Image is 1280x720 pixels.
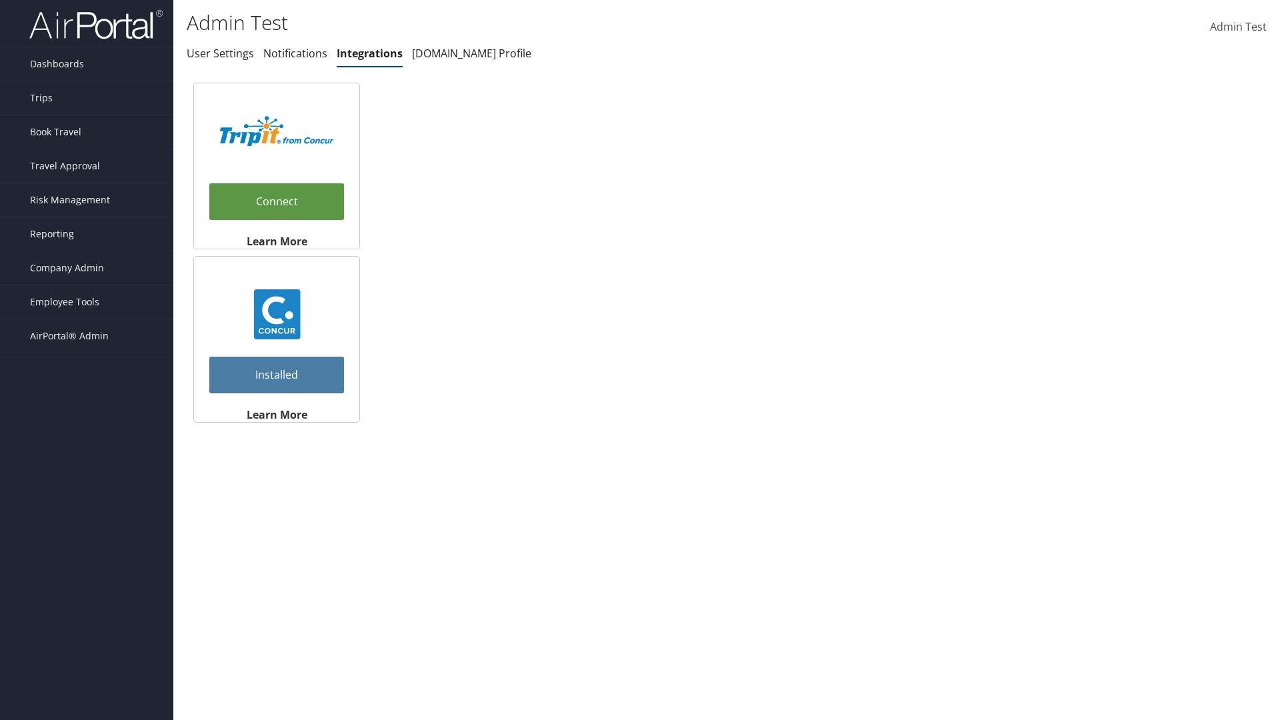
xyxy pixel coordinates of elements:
a: User Settings [187,46,254,61]
img: airportal-logo.png [29,9,163,40]
a: Notifications [263,46,327,61]
span: Risk Management [30,183,110,217]
span: Trips [30,81,53,115]
a: Integrations [337,46,403,61]
img: TripIt_Logo_Color_SOHP.png [220,116,333,146]
strong: Learn More [247,407,307,422]
a: Admin Test [1210,7,1267,48]
span: Dashboards [30,47,84,81]
span: Company Admin [30,251,104,285]
span: Book Travel [30,115,81,149]
img: concur_23.png [252,289,302,339]
a: [DOMAIN_NAME] Profile [412,46,531,61]
a: Connect [209,183,344,220]
span: Employee Tools [30,285,99,319]
h1: Admin Test [187,9,907,37]
span: AirPortal® Admin [30,319,109,353]
a: Installed [209,357,344,393]
strong: Learn More [247,234,307,249]
span: Reporting [30,217,74,251]
span: Travel Approval [30,149,100,183]
span: Admin Test [1210,19,1267,34]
